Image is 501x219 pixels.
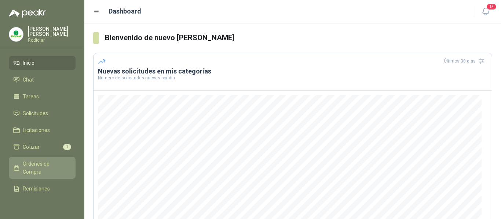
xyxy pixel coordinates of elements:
[9,56,76,70] a: Inicio
[109,6,141,16] h1: Dashboard
[9,199,76,212] a: Configuración
[98,76,487,80] p: Número de solicitudes nuevas por día
[23,76,34,84] span: Chat
[9,157,76,179] a: Órdenes de Compra
[23,126,50,134] span: Licitaciones
[23,59,34,67] span: Inicio
[9,140,76,154] a: Cotizar1
[9,123,76,137] a: Licitaciones
[9,73,76,87] a: Chat
[23,109,48,117] span: Solicitudes
[23,92,39,101] span: Tareas
[9,106,76,120] a: Solicitudes
[28,26,76,37] p: [PERSON_NAME] [PERSON_NAME]
[9,90,76,103] a: Tareas
[9,9,46,18] img: Logo peakr
[479,5,492,18] button: 15
[98,67,487,76] h3: Nuevas solicitudes en mis categorías
[444,55,487,67] div: Últimos 30 días
[9,182,76,196] a: Remisiones
[28,38,76,42] p: Rodiclar
[23,143,40,151] span: Cotizar
[105,32,492,44] h3: Bienvenido de nuevo [PERSON_NAME]
[486,3,497,10] span: 15
[23,160,69,176] span: Órdenes de Compra
[63,144,71,150] span: 1
[23,185,50,193] span: Remisiones
[9,27,23,41] img: Company Logo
